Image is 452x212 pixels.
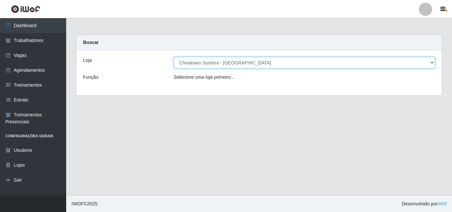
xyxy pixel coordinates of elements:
[437,201,447,206] a: iWof
[83,57,92,64] label: Loja
[83,40,99,45] strong: Buscar
[402,200,447,207] span: Desenvolvido por
[174,74,235,80] i: Selecione uma loja primeiro...
[83,74,99,81] label: Função
[71,200,99,207] span: © 2025 .
[11,5,40,13] img: CoreUI Logo
[71,201,84,206] span: IWOF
